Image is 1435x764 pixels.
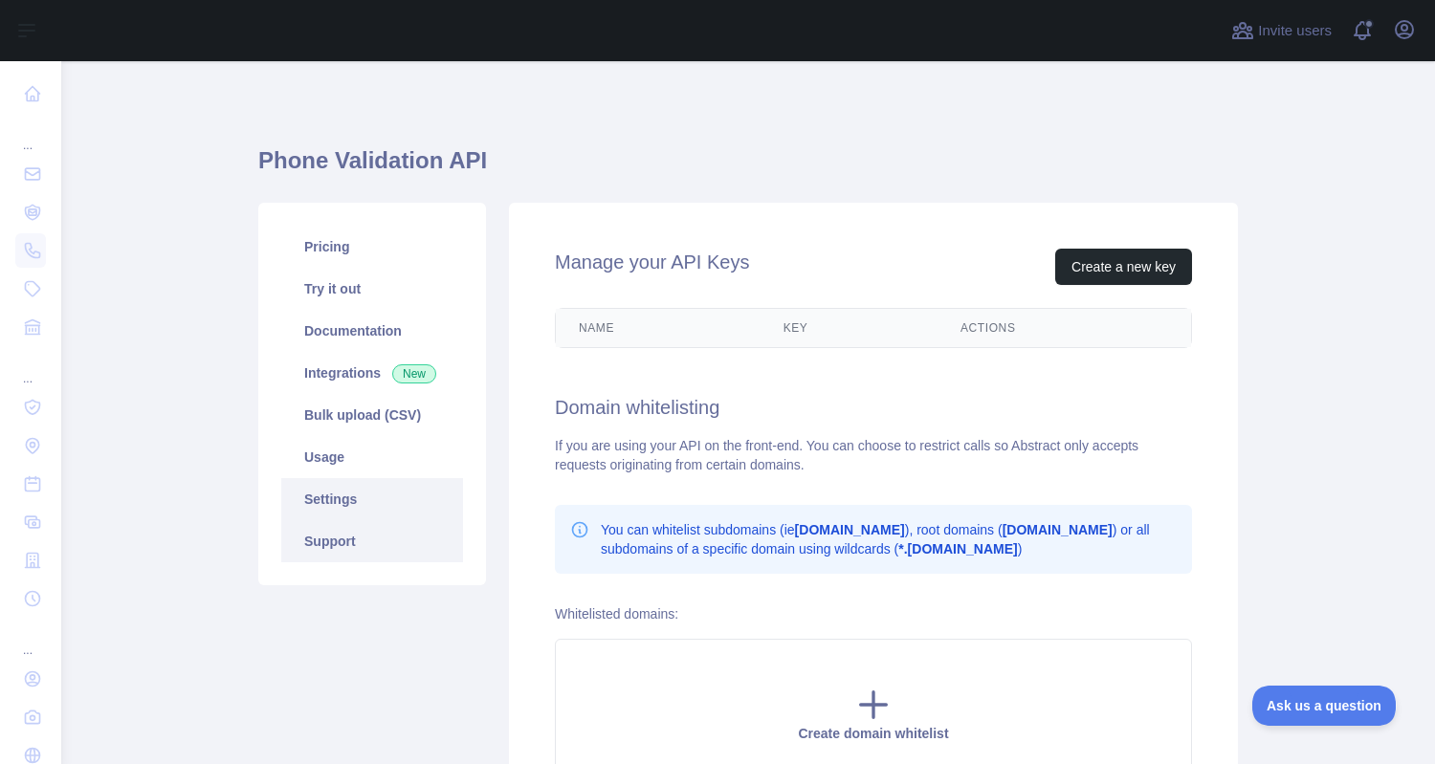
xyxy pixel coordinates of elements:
a: Pricing [281,226,463,268]
span: Invite users [1258,20,1332,42]
button: Create a new key [1055,249,1192,285]
div: ... [15,115,46,153]
b: [DOMAIN_NAME] [795,522,905,537]
a: Integrations New [281,352,463,394]
a: Support [281,520,463,562]
th: Name [556,309,761,347]
h2: Manage your API Keys [555,249,749,285]
label: Whitelisted domains: [555,606,678,622]
span: New [392,364,436,383]
a: Documentation [281,310,463,352]
b: [DOMAIN_NAME] [1003,522,1113,537]
h1: Phone Validation API [258,145,1238,191]
div: ... [15,348,46,386]
th: Actions [938,309,1191,347]
h2: Domain whitelisting [555,394,1192,421]
a: Try it out [281,268,463,310]
div: ... [15,620,46,658]
a: Settings [281,478,463,520]
span: Create domain whitelist [798,726,948,741]
b: *.[DOMAIN_NAME] [898,541,1017,557]
div: If you are using your API on the front-end. You can choose to restrict calls so Abstract only acc... [555,436,1192,474]
p: You can whitelist subdomains (ie ), root domains ( ) or all subdomains of a specific domain using... [601,520,1177,558]
iframe: Toggle Customer Support [1252,686,1397,726]
a: Bulk upload (CSV) [281,394,463,436]
th: Key [761,309,938,347]
button: Invite users [1227,15,1336,46]
a: Usage [281,436,463,478]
